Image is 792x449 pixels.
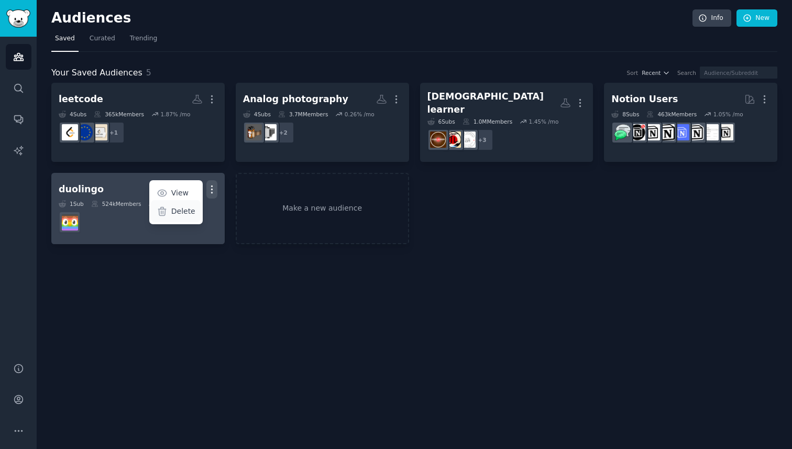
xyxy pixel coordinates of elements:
[604,83,777,162] a: Notion Users8Subs463kMembers1.05% /moNotionNotiontemplatesnotioncreationsFreeNotionTemplatesNotio...
[420,83,593,162] a: [DEMOGRAPHIC_DATA] learner6Subs1.0MMembers1.45% /mo+3KanjiConnectionsJapaneselanguageLearnJapanese
[463,118,512,125] div: 1.0M Members
[91,124,107,140] img: LeetcodeDaily
[278,111,328,118] div: 3.7M Members
[736,9,777,27] a: New
[688,124,704,140] img: notioncreations
[713,111,743,118] div: 1.05 % /mo
[642,69,670,76] button: Recent
[629,124,645,140] img: BestNotionTemplates
[103,122,125,144] div: + 1
[51,10,692,27] h2: Audiences
[59,183,104,196] div: duolingo
[76,124,93,140] img: LeetcodeEU
[62,124,78,140] img: leetcode
[130,34,157,43] span: Trending
[59,111,86,118] div: 4 Sub s
[243,93,348,106] div: Analog photography
[692,9,731,27] a: Info
[427,118,455,125] div: 6 Sub s
[236,83,409,162] a: Analog photography4Subs3.7MMembers0.26% /mo+2analogAnalogCommunity
[345,111,375,118] div: 0.26 % /mo
[272,122,294,144] div: + 2
[677,69,696,76] div: Search
[260,124,277,140] img: analog
[611,111,639,118] div: 8 Sub s
[644,124,660,140] img: AskNotion
[51,173,225,245] a: duolingoViewDelete1Sub524kMembers0.60% /moduolingo
[171,206,195,217] p: Delete
[611,93,678,106] div: Notion Users
[471,129,493,151] div: + 3
[246,124,262,140] img: AnalogCommunity
[673,124,689,140] img: FreeNotionTemplates
[59,93,103,106] div: leetcode
[171,188,189,199] p: View
[459,132,476,148] img: KanjiConnections
[445,132,461,148] img: Japaneselanguage
[243,111,271,118] div: 4 Sub s
[94,111,144,118] div: 365k Members
[55,34,75,43] span: Saved
[160,111,190,118] div: 1.87 % /mo
[646,111,697,118] div: 463k Members
[51,30,79,52] a: Saved
[614,124,631,140] img: NotionPromote
[236,173,409,245] a: Make a new audience
[86,30,119,52] a: Curated
[427,90,560,116] div: [DEMOGRAPHIC_DATA] learner
[700,67,777,79] input: Audience/Subreddit
[151,182,201,204] a: View
[59,200,84,207] div: 1 Sub
[62,214,78,231] img: duolingo
[146,68,151,78] span: 5
[126,30,161,52] a: Trending
[90,34,115,43] span: Curated
[627,69,639,76] div: Sort
[529,118,559,125] div: 1.45 % /mo
[717,124,733,140] img: Notion
[51,67,142,80] span: Your Saved Audiences
[430,132,446,148] img: LearnJapanese
[51,83,225,162] a: leetcode4Subs365kMembers1.87% /mo+1LeetcodeDailyLeetcodeEUleetcode
[658,124,675,140] img: NotionGeeks
[702,124,719,140] img: Notiontemplates
[6,9,30,28] img: GummySearch logo
[642,69,661,76] span: Recent
[91,200,141,207] div: 524k Members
